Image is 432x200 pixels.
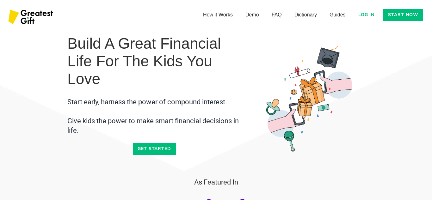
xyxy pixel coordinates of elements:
a: Log in [355,9,379,21]
img: Greatest Gift Logo [6,6,56,28]
a: FAQ [265,9,288,21]
h1: Build a Great Financial Life for the Kids You Love [67,35,241,88]
h2: ⁠Start early, harness the power of compound interest. ⁠⁠Give kids the power to make smart financi... [67,97,241,135]
a: Dictionary [288,9,323,21]
a: How it Works [197,9,239,21]
a: Start now [383,9,423,21]
h3: As Featured In [67,178,365,187]
img: Gifting money to children - Greatest Gift [254,43,365,154]
a: Get started [133,143,176,155]
a: Demo [239,9,265,21]
a: Guides [323,9,352,21]
a: home [6,6,56,28]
